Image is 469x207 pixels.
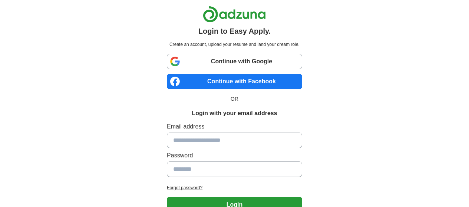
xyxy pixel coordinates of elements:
h1: Login with your email address [192,109,277,118]
span: OR [226,95,243,103]
a: Forgot password? [167,184,302,191]
a: Continue with Facebook [167,74,302,89]
img: Adzuna logo [203,6,266,23]
p: Create an account, upload your resume and land your dream role. [168,41,301,48]
h1: Login to Easy Apply. [198,26,271,37]
label: Email address [167,122,302,131]
a: Continue with Google [167,54,302,69]
label: Password [167,151,302,160]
